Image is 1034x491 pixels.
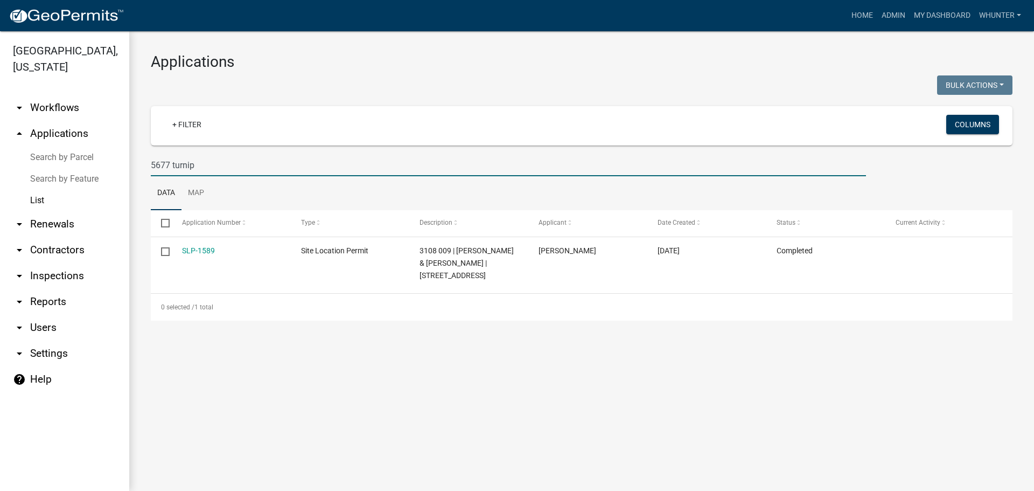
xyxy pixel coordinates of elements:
[13,321,26,334] i: arrow_drop_down
[896,219,940,226] span: Current Activity
[937,75,1012,95] button: Bulk Actions
[301,246,368,255] span: Site Location Permit
[539,246,596,255] span: DAVID ANDERSON
[975,5,1025,26] a: whunter
[409,210,528,236] datatable-header-cell: Description
[13,295,26,308] i: arrow_drop_down
[877,5,910,26] a: Admin
[777,219,795,226] span: Status
[13,127,26,140] i: arrow_drop_up
[164,115,210,134] a: + Filter
[946,115,999,134] button: Columns
[847,5,877,26] a: Home
[647,210,766,236] datatable-header-cell: Date Created
[13,101,26,114] i: arrow_drop_down
[13,244,26,257] i: arrow_drop_down
[910,5,975,26] a: My Dashboard
[171,210,290,236] datatable-header-cell: Application Number
[181,176,211,211] a: Map
[420,246,514,280] span: 3108 009 | DAVID & ELIZABETH ANDERSON | 5677 TURNIPTOWN RD
[151,210,171,236] datatable-header-cell: Select
[151,176,181,211] a: Data
[13,218,26,231] i: arrow_drop_down
[161,303,194,311] span: 0 selected /
[539,219,567,226] span: Applicant
[658,219,695,226] span: Date Created
[151,294,1012,321] div: 1 total
[151,154,866,176] input: Search for applications
[528,210,647,236] datatable-header-cell: Applicant
[290,210,409,236] datatable-header-cell: Type
[182,246,215,255] a: SLP-1589
[777,246,813,255] span: Completed
[13,269,26,282] i: arrow_drop_down
[766,210,885,236] datatable-header-cell: Status
[301,219,315,226] span: Type
[420,219,452,226] span: Description
[182,219,241,226] span: Application Number
[13,373,26,386] i: help
[885,210,1004,236] datatable-header-cell: Current Activity
[658,246,680,255] span: 06/11/2025
[13,347,26,360] i: arrow_drop_down
[151,53,1012,71] h3: Applications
